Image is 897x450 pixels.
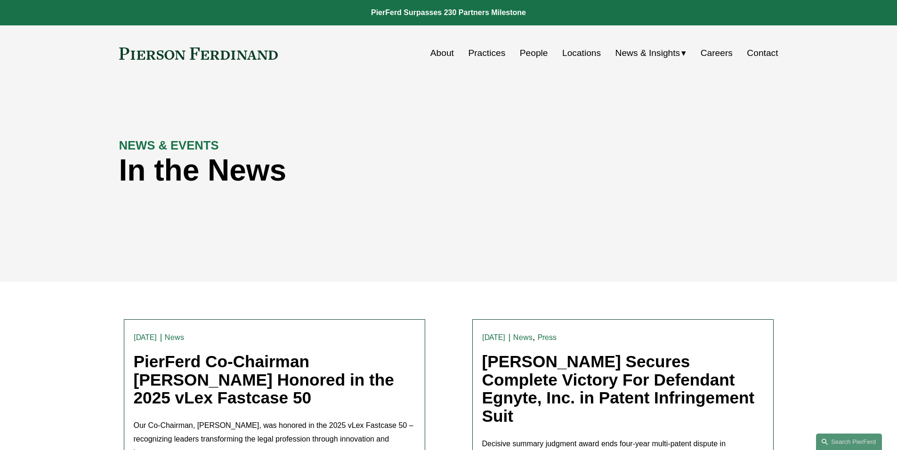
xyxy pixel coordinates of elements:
a: Search this site [816,434,882,450]
a: Contact [747,44,778,62]
h1: In the News [119,153,614,188]
a: [PERSON_NAME] Secures Complete Victory For Defendant Egnyte, Inc. in Patent Infringement Suit [482,352,755,425]
strong: NEWS & EVENTS [119,139,219,152]
a: Practices [468,44,505,62]
a: folder dropdown [615,44,687,62]
a: News [513,333,533,342]
time: [DATE] [482,334,506,341]
a: People [520,44,548,62]
a: PierFerd Co-Chairman [PERSON_NAME] Honored in the 2025 vLex Fastcase 50 [134,352,394,407]
span: , [533,332,535,342]
a: Careers [701,44,733,62]
a: Press [538,333,557,342]
time: [DATE] [134,334,157,341]
a: About [430,44,454,62]
span: News & Insights [615,45,680,62]
a: News [165,333,184,342]
a: Locations [562,44,601,62]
